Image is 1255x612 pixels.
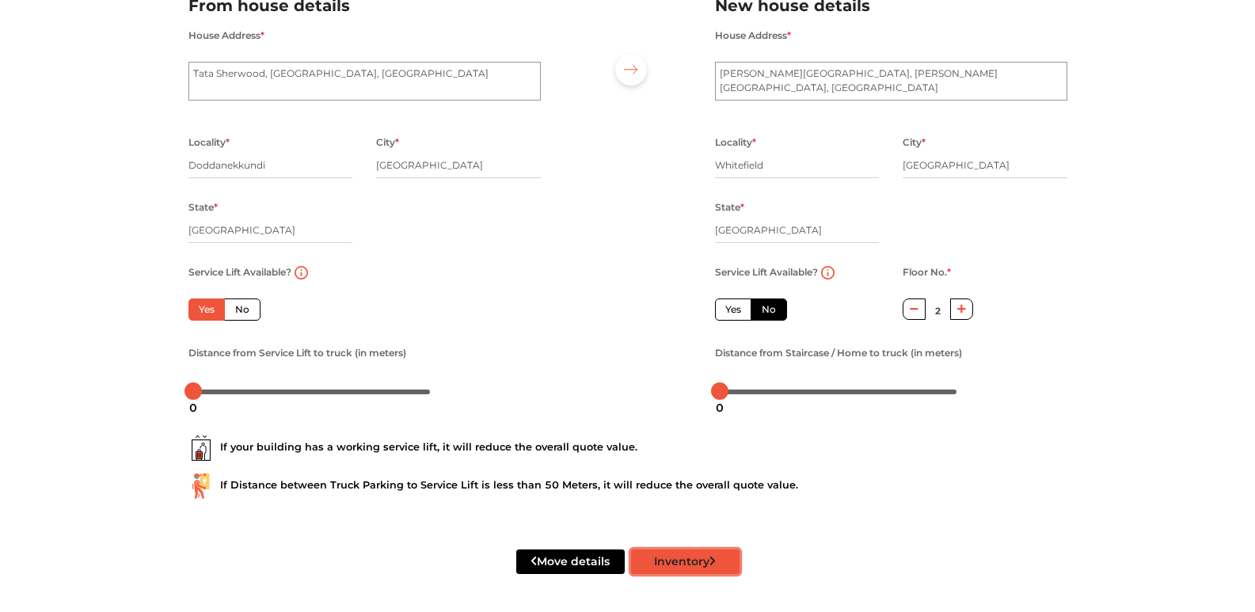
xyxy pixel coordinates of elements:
label: Locality [715,132,756,153]
div: If your building has a working service lift, it will reduce the overall quote value. [188,435,1067,461]
label: Service Lift Available? [715,262,818,283]
div: 0 [183,394,203,421]
label: State [188,197,218,218]
textarea: Tata Sherwood, [GEOGRAPHIC_DATA], [GEOGRAPHIC_DATA] [188,62,541,101]
button: Inventory [631,549,740,574]
label: Locality [188,132,230,153]
label: Floor No. [903,262,951,283]
label: House Address [715,25,791,46]
label: City [903,132,926,153]
label: Distance from Service Lift to truck (in meters) [188,343,406,363]
div: 0 [709,394,730,421]
label: Service Lift Available? [188,262,291,283]
label: Distance from Staircase / Home to truck (in meters) [715,343,962,363]
label: No [751,298,787,321]
label: House Address [188,25,264,46]
img: ... [188,473,214,499]
textarea: [PERSON_NAME][GEOGRAPHIC_DATA], [PERSON_NAME][GEOGRAPHIC_DATA], [GEOGRAPHIC_DATA] [715,62,1067,101]
img: ... [188,435,214,461]
div: If Distance between Truck Parking to Service Lift is less than 50 Meters, it will reduce the over... [188,473,1067,499]
label: Yes [715,298,751,321]
label: Yes [188,298,225,321]
button: Move details [516,549,625,574]
label: No [224,298,261,321]
label: City [376,132,399,153]
label: State [715,197,744,218]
